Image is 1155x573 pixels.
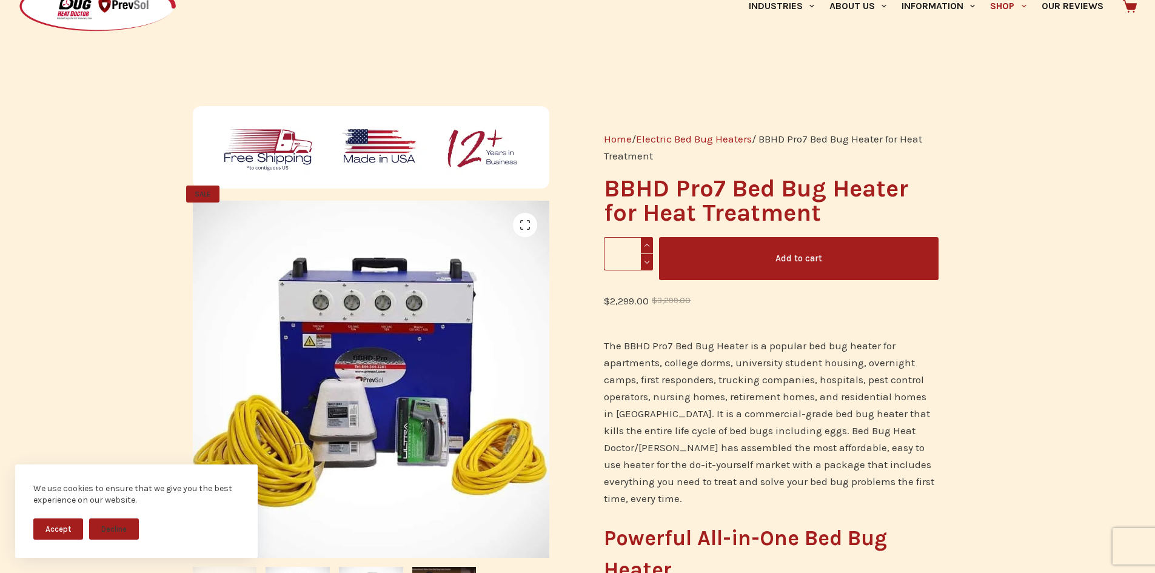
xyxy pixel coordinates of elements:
[186,186,219,203] span: SALE
[652,296,657,305] span: $
[604,133,632,145] a: Home
[604,295,649,307] bdi: 2,299.00
[652,296,691,305] bdi: 3,299.00
[549,201,906,558] img: BBHD Pro7 Bed Bug Heater for Heat Treatment - Image 2
[636,133,752,145] a: Electric Bed Bug Heaters
[513,213,537,237] a: View full-screen image gallery
[549,372,906,384] a: BBHD Pro7 Bed Bug Heater for Heat Treatment - Image 2
[33,518,83,540] button: Accept
[604,237,653,270] input: Product quantity
[604,337,938,507] p: The BBHD Pro7 Bed Bug Heater is a popular bed bug heater for apartments, college dorms, universit...
[10,5,46,41] button: Open LiveChat chat widget
[89,518,139,540] button: Decline
[604,295,610,307] span: $
[604,176,938,225] h1: BBHD Pro7 Bed Bug Heater for Heat Treatment
[659,237,939,280] button: Add to cart
[604,130,938,164] nav: Breadcrumb
[33,483,239,506] div: We use cookies to ensure that we give you the best experience on our website.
